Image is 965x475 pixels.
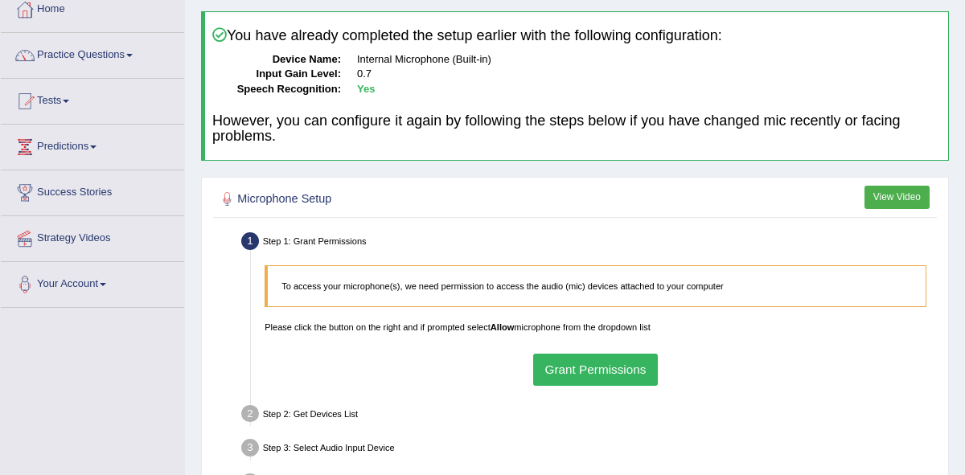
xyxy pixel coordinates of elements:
p: Please click the button on the right and if prompted select microphone from the dropdown list [265,321,926,334]
h4: You have already completed the setup earlier with the following configuration: [212,27,941,44]
h4: However, you can configure it again by following the steps below if you have changed mic recently... [212,113,941,145]
button: Grant Permissions [533,354,658,385]
dd: Internal Microphone (Built-in) [357,52,941,68]
dt: Input Gain Level: [212,67,341,82]
p: To access your microphone(s), we need permission to access the audio (mic) devices attached to yo... [281,280,912,293]
dt: Device Name: [212,52,341,68]
div: Step 3: Select Audio Input Device [236,435,942,465]
b: Yes [357,83,375,95]
a: Predictions [1,125,184,165]
div: Step 2: Get Devices List [236,401,942,431]
a: Strategy Videos [1,216,184,256]
button: View Video [864,186,930,209]
dd: 0.7 [357,67,941,82]
a: Practice Questions [1,33,184,73]
a: Tests [1,79,184,119]
dt: Speech Recognition: [212,82,341,97]
a: Success Stories [1,170,184,211]
a: Your Account [1,262,184,302]
div: Step 1: Grant Permissions [236,228,942,258]
h2: Microphone Setup [217,189,661,210]
b: Allow [491,322,514,332]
